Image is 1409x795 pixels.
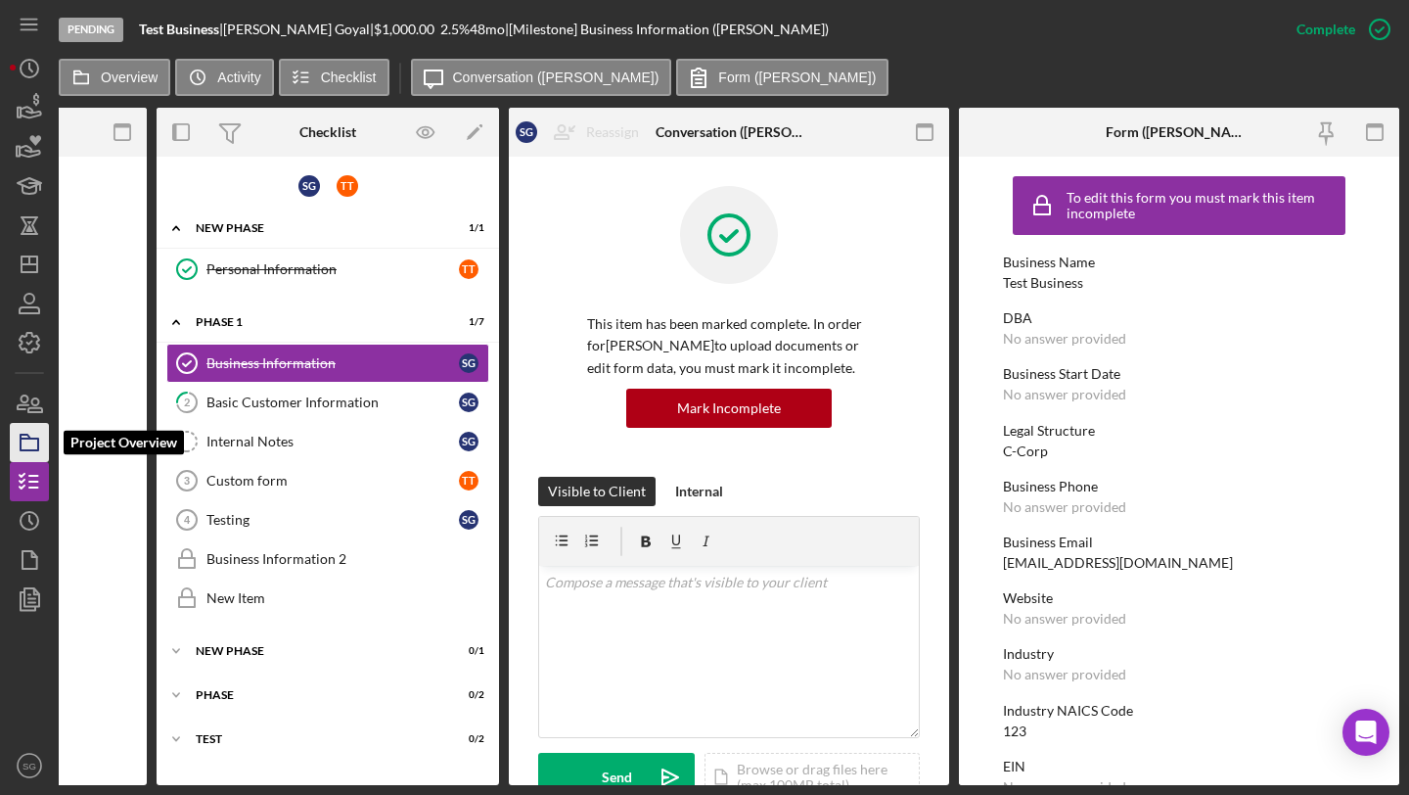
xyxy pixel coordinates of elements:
[196,733,435,745] div: Test
[1003,423,1355,439] div: Legal Structure
[337,175,358,197] div: T T
[459,259,478,279] div: T T
[1003,479,1355,494] div: Business Phone
[449,316,484,328] div: 1 / 7
[217,70,260,85] label: Activity
[166,383,489,422] a: 2Basic Customer InformationSG
[1277,10,1399,49] button: Complete
[1106,124,1252,140] div: Form ([PERSON_NAME])
[166,344,489,383] a: Business InformationSG
[1003,590,1355,606] div: Website
[184,475,190,487] tspan: 3
[1003,779,1126,795] div: No answer provided
[506,113,659,152] button: SGReassign
[449,645,484,657] div: 0 / 1
[1003,366,1355,382] div: Business Start Date
[59,59,170,96] button: Overview
[166,579,489,618] a: New Item
[459,432,478,451] div: S G
[1003,646,1355,662] div: Industry
[538,477,656,506] button: Visible to Client
[206,434,459,449] div: Internal Notes
[206,551,488,567] div: Business Information 2
[166,422,489,461] a: Internal NotesSG
[321,70,377,85] label: Checklist
[718,70,876,85] label: Form ([PERSON_NAME])
[587,313,871,379] p: This item has been marked complete. In order for [PERSON_NAME] to upload documents or edit form d...
[139,22,223,37] div: |
[676,59,888,96] button: Form ([PERSON_NAME])
[449,733,484,745] div: 0 / 2
[101,70,158,85] label: Overview
[23,761,36,772] text: SG
[586,113,639,152] div: Reassign
[1003,275,1083,291] div: Test Business
[516,121,537,143] div: S G
[1003,310,1355,326] div: DBA
[184,514,191,526] tspan: 4
[626,389,832,428] button: Mark Incomplete
[1003,724,1026,739] div: 123
[206,395,459,410] div: Basic Customer Information
[206,590,488,606] div: New Item
[677,389,781,428] div: Mark Incomplete
[1003,331,1126,347] div: No answer provided
[175,59,273,96] button: Activity
[1342,709,1389,756] div: Open Intercom Messenger
[206,355,459,371] div: Business Information
[1067,190,1341,221] div: To edit this form you must mark this item incomplete
[459,353,478,373] div: S G
[1003,611,1126,627] div: No answer provided
[459,471,478,491] div: T T
[470,22,505,37] div: 48 mo
[1296,10,1355,49] div: Complete
[196,689,435,701] div: Phase
[166,500,489,539] a: 4TestingSG
[1003,255,1355,270] div: Business Name
[675,477,723,506] div: Internal
[459,393,478,412] div: S G
[298,175,320,197] div: S G
[1003,499,1126,515] div: No answer provided
[665,477,733,506] button: Internal
[505,22,829,37] div: | [Milestone] Business Information ([PERSON_NAME])
[1003,759,1355,774] div: EIN
[206,512,459,528] div: Testing
[206,473,459,489] div: Custom form
[166,461,489,500] a: 3Custom formTT
[59,18,123,42] div: Pending
[139,21,219,37] b: Test Business
[223,22,374,37] div: [PERSON_NAME] Goyal |
[196,316,435,328] div: Phase 1
[453,70,659,85] label: Conversation ([PERSON_NAME])
[206,261,459,277] div: Personal Information
[1003,667,1126,682] div: No answer provided
[184,396,190,408] tspan: 2
[440,22,470,37] div: 2.5 %
[166,539,489,579] a: Business Information 2
[459,510,478,530] div: S G
[1003,444,1048,459] div: C-Corp
[449,222,484,234] div: 1 / 1
[1003,387,1126,402] div: No answer provided
[1003,703,1355,719] div: Industry NAICS Code
[196,222,435,234] div: New Phase
[299,124,356,140] div: Checklist
[374,22,440,37] div: $1,000.00
[196,645,435,657] div: New Phase
[656,124,802,140] div: Conversation ([PERSON_NAME])
[411,59,672,96] button: Conversation ([PERSON_NAME])
[1003,535,1355,550] div: Business Email
[10,746,49,785] button: SG
[548,477,646,506] div: Visible to Client
[279,59,389,96] button: Checklist
[166,250,489,289] a: Personal InformationTT
[1003,555,1233,571] div: [EMAIL_ADDRESS][DOMAIN_NAME]
[449,689,484,701] div: 0 / 2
